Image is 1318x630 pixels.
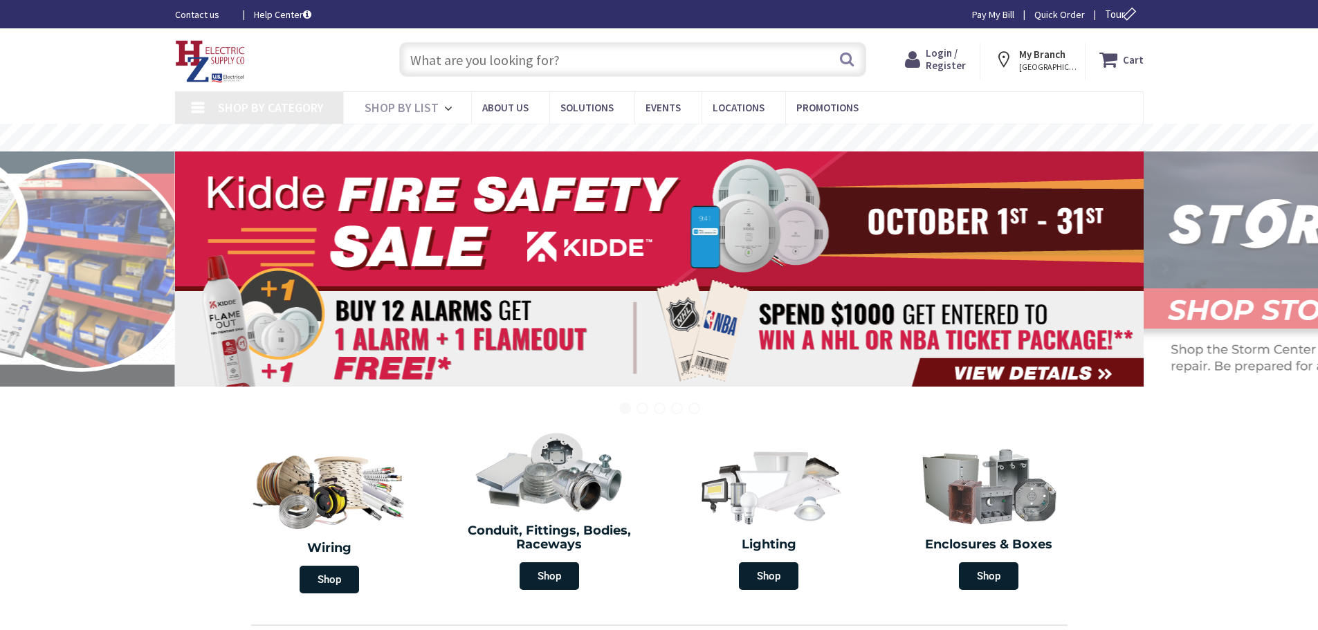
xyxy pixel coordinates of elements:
[926,46,966,72] span: Login / Register
[227,541,433,555] h2: Wiring
[399,42,866,77] input: What are you looking for?
[882,438,1095,597] a: Enclosures & Boxes Shop
[889,538,1088,552] h2: Enclosures & Boxes
[1019,62,1078,73] span: [GEOGRAPHIC_DATA], [GEOGRAPHIC_DATA]
[560,101,614,114] span: Solutions
[713,101,765,114] span: Locations
[1105,8,1140,21] span: Tour
[905,47,966,72] a: Login / Register
[663,438,876,597] a: Lighting Shop
[175,40,246,83] img: HZ Electric Supply
[450,524,649,552] h2: Conduit, Fittings, Bodies, Raceways
[959,562,1018,590] span: Shop
[739,562,798,590] span: Shop
[538,131,783,146] rs-layer: Free Same Day Pickup at 8 Locations
[796,101,859,114] span: Promotions
[175,8,232,21] a: Contact us
[670,538,869,552] h2: Lighting
[1034,8,1085,21] a: Quick Order
[1019,48,1065,61] strong: My Branch
[646,101,681,114] span: Events
[520,562,579,590] span: Shop
[482,101,529,114] span: About Us
[972,8,1014,21] a: Pay My Bill
[365,100,439,115] span: Shop By List
[1099,47,1144,72] a: Cart
[994,47,1072,72] div: My Branch [GEOGRAPHIC_DATA], [GEOGRAPHIC_DATA]
[220,438,440,600] a: Wiring Shop
[300,566,359,593] span: Shop
[218,100,324,115] span: Shop By Category
[1123,47,1144,72] strong: Cart
[254,8,311,21] a: Help Center
[443,425,656,597] a: Conduit, Fittings, Bodies, Raceways Shop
